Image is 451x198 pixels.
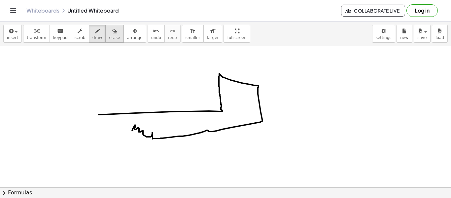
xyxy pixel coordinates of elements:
span: redo [168,35,177,40]
span: settings [376,35,392,40]
button: redoredo [164,25,181,43]
button: Log in [406,4,438,17]
span: smaller [186,35,200,40]
button: draw [89,25,106,43]
span: load [435,35,444,40]
button: scrub [71,25,89,43]
button: Collaborate Live [341,5,405,17]
button: format_sizelarger [203,25,222,43]
span: undo [151,35,161,40]
a: Whiteboards [26,7,59,14]
span: larger [207,35,219,40]
span: scrub [75,35,86,40]
button: insert [3,25,22,43]
span: new [400,35,408,40]
button: arrange [123,25,146,43]
button: format_sizesmaller [182,25,204,43]
span: fullscreen [227,35,246,40]
span: save [417,35,427,40]
span: erase [109,35,120,40]
button: settings [372,25,395,43]
button: fullscreen [224,25,250,43]
span: insert [7,35,18,40]
button: load [432,25,448,43]
i: format_size [210,27,216,35]
i: redo [169,27,176,35]
i: undo [153,27,159,35]
i: keyboard [57,27,63,35]
i: format_size [190,27,196,35]
button: save [414,25,431,43]
button: keyboardkeypad [50,25,71,43]
button: undoundo [148,25,165,43]
button: erase [105,25,123,43]
span: keypad [53,35,68,40]
span: draw [92,35,102,40]
button: Toggle navigation [8,5,18,16]
button: new [397,25,412,43]
button: transform [23,25,50,43]
span: Collaborate Live [347,8,399,14]
span: arrange [127,35,143,40]
span: transform [27,35,46,40]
